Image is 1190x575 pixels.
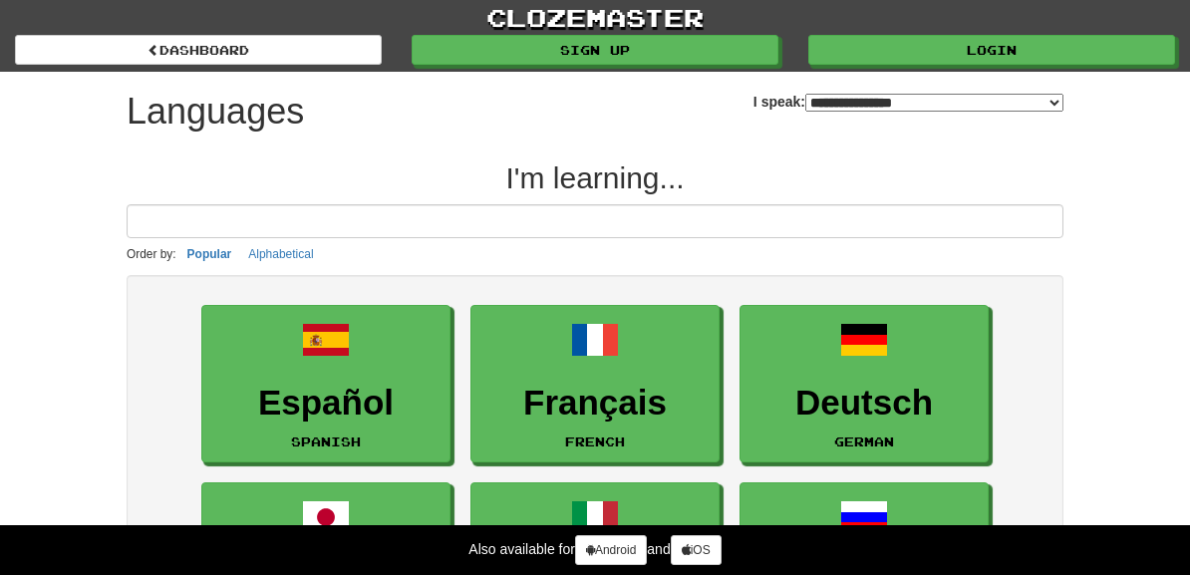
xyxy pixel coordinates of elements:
[127,92,304,132] h1: Languages
[753,92,1063,112] label: I speak:
[808,35,1175,65] a: Login
[127,161,1063,194] h2: I'm learning...
[834,434,894,448] small: German
[671,535,722,565] a: iOS
[181,243,238,265] button: Popular
[201,305,450,463] a: EspañolSpanish
[470,305,720,463] a: FrançaisFrench
[805,94,1063,112] select: I speak:
[750,384,978,423] h3: Deutsch
[242,243,319,265] button: Alphabetical
[565,434,625,448] small: French
[212,384,440,423] h3: Español
[291,434,361,448] small: Spanish
[15,35,382,65] a: dashboard
[740,305,989,463] a: DeutschGerman
[412,35,778,65] a: Sign up
[481,384,709,423] h3: Français
[575,535,647,565] a: Android
[127,247,176,261] small: Order by:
